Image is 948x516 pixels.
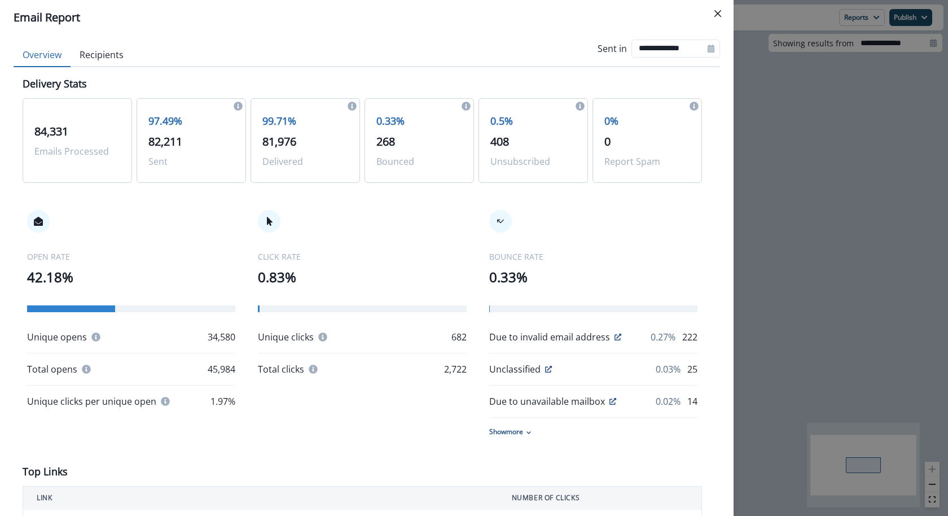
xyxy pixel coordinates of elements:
p: Total opens [27,362,77,376]
p: 0.83% [258,267,466,287]
p: Sent in [598,42,627,55]
th: LINK [23,487,498,510]
p: 42.18% [27,267,235,287]
p: 0.27% [651,330,675,344]
p: Unique opens [27,330,87,344]
p: Delivery Stats [23,76,87,91]
p: 97.49% [148,113,234,129]
p: 0.5% [490,113,576,129]
p: Due to invalid email address [489,330,610,344]
span: 268 [376,134,395,149]
p: Total clicks [258,362,304,376]
p: Due to unavailable mailbox [489,395,605,408]
span: 81,976 [262,134,296,149]
p: 0.33% [489,267,697,287]
p: BOUNCE RATE [489,251,697,263]
p: 25 [687,362,697,376]
span: 84,331 [34,124,68,139]
p: 682 [451,330,467,344]
p: Unique clicks per unique open [27,395,156,408]
p: 0.02% [656,395,681,408]
p: 1.97% [210,395,235,408]
p: 0.33% [376,113,462,129]
span: 0 [604,134,611,149]
p: Unclassified [489,362,541,376]
p: Sent [148,155,234,168]
p: OPEN RATE [27,251,235,263]
p: Delivered [262,155,348,168]
p: 34,580 [208,330,235,344]
p: Emails Processed [34,145,120,158]
p: 0.03% [656,362,681,376]
button: Overview [14,43,71,67]
p: 14 [687,395,697,408]
p: 222 [682,330,697,344]
p: 45,984 [208,362,235,376]
p: CLICK RATE [258,251,466,263]
p: 0% [604,113,690,129]
p: Unsubscribed [490,155,576,168]
p: 99.71% [262,113,348,129]
p: Unique clicks [258,330,314,344]
p: Show more [489,427,523,437]
p: Report Spam [604,155,690,168]
button: Close [709,5,727,23]
th: NUMBER OF CLICKS [498,487,702,510]
span: 82,211 [148,134,182,149]
p: Bounced [376,155,462,168]
span: 408 [490,134,509,149]
button: Recipients [71,43,133,67]
p: 2,722 [444,362,467,376]
div: Email Report [14,9,720,26]
p: Top Links [23,464,68,479]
